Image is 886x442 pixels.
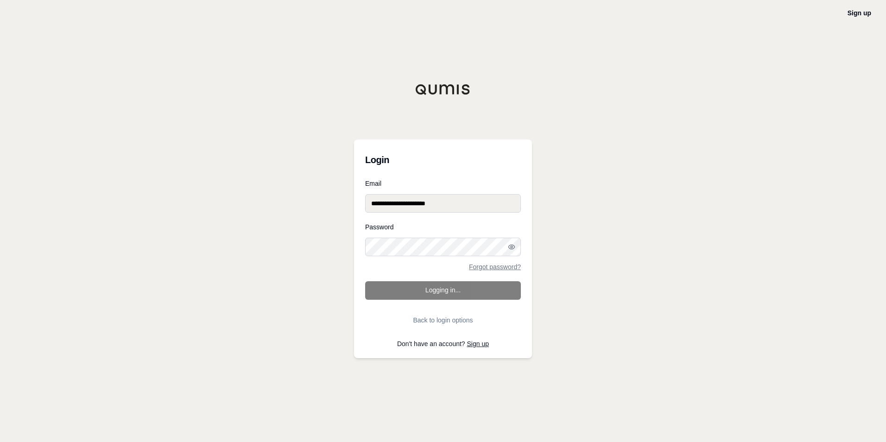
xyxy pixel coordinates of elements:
[469,264,521,270] a: Forgot password?
[365,151,521,169] h3: Login
[848,9,871,17] a: Sign up
[365,311,521,329] button: Back to login options
[365,224,521,230] label: Password
[415,84,471,95] img: Qumis
[365,341,521,347] p: Don't have an account?
[467,340,489,347] a: Sign up
[365,180,521,187] label: Email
